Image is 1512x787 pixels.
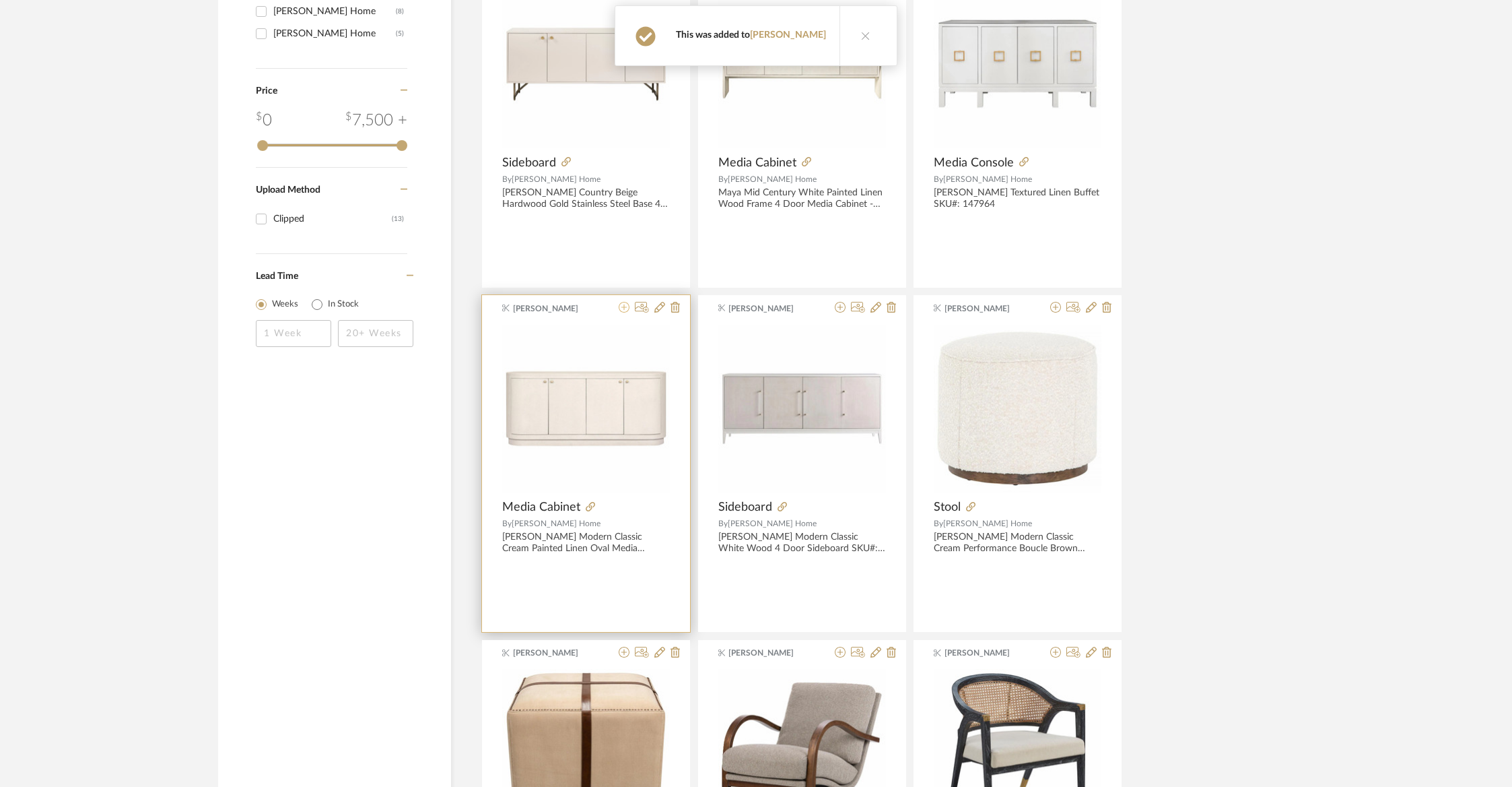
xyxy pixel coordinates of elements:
input: 20+ Weeks [338,320,413,347]
span: [PERSON_NAME] Home [728,175,817,183]
span: By [502,520,512,528]
div: [PERSON_NAME] Modern Classic Cream Performance Boucle Brown Wood Round Ottoman - Small [934,532,1101,555]
span: [PERSON_NAME] Home [943,520,1032,528]
span: Upload Method [256,185,320,195]
span: Media Console [934,156,1014,170]
span: By [718,520,728,528]
div: 0 [256,108,272,133]
span: By [718,175,728,183]
span: [PERSON_NAME] [944,647,1029,659]
a: [PERSON_NAME] [750,30,826,40]
span: [PERSON_NAME] [728,647,813,659]
span: Price [256,86,277,96]
span: Sideboard [502,156,556,170]
span: [PERSON_NAME] Home [512,175,600,183]
img: Sideboard [718,325,886,493]
span: [PERSON_NAME] [513,647,598,659]
div: (5) [396,23,404,44]
img: Media Cabinet [502,325,670,493]
span: [PERSON_NAME] [728,303,813,315]
div: (8) [396,1,404,22]
div: (13) [392,208,404,230]
label: In Stock [328,298,359,311]
img: Stool [934,325,1101,493]
div: [PERSON_NAME] Home [273,1,396,22]
span: Sideboard [718,500,772,515]
label: Weeks [272,298,298,311]
span: Media Cabinet [502,500,580,515]
input: 1 Week [256,320,331,347]
span: [PERSON_NAME] [944,303,1029,315]
span: Media Cabinet [718,156,796,170]
span: By [502,175,512,183]
span: [PERSON_NAME] Home [943,175,1032,183]
div: [PERSON_NAME] Country Beige Hardwood Gold Stainless Steel Base 4 Door Sideboard SKU#: 113689 [502,187,670,210]
div: [PERSON_NAME] Modern Classic Cream Painted Linen Oval Media Cabinet - 72" Finished in cream and g... [502,532,670,555]
div: [PERSON_NAME] Home [273,23,396,44]
span: [PERSON_NAME] [513,303,598,315]
div: [PERSON_NAME] Modern Classic White Wood 4 Door Sideboard SKU#: 084292 [718,532,886,555]
span: [PERSON_NAME] Home [728,520,817,528]
span: This was added to [676,30,826,40]
div: Maya Mid Century White Painted Linen Wood Frame 4 Door Media Cabinet - 72"W SKU#: 113606 [718,187,886,210]
div: Clipped [273,208,392,230]
div: 0 [502,324,670,493]
span: [PERSON_NAME] Home [512,520,600,528]
span: Lead Time [256,272,298,281]
div: 7,500 + [345,108,407,133]
div: [PERSON_NAME] Textured Linen Buffet SKU#: 147964 [934,187,1101,210]
span: Stool [934,500,961,515]
span: By [934,520,943,528]
span: By [934,175,943,183]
